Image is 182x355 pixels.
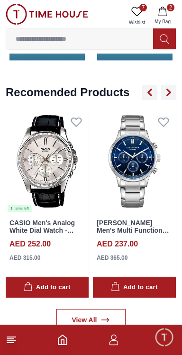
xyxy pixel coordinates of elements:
h4: AED 252.00 [9,238,51,250]
a: Home [57,334,68,346]
button: Add to cart [6,277,89,298]
h2: Recomended Products [6,85,129,100]
img: Lee Cooper Men's Multi Function Dark Blue Dial Watch - LC07998.390 [93,109,176,213]
div: Add to cart [111,282,157,293]
button: 2My Bag [149,4,176,28]
img: CASIO Men's Analog White Dial Watch - MTP-1375L-7A [6,109,89,213]
a: [PERSON_NAME] Men's Multi Function Dark Blue Dial Watch - LC07998.390 [97,219,169,250]
div: AED 315.00 [9,254,40,262]
span: 7 [139,4,147,11]
h4: AED 237.00 [97,238,138,250]
a: CASIO Men's Analog White Dial Watch - MTP-1375L-7A1 items left [6,109,89,213]
img: ... [6,4,88,25]
div: Add to cart [24,282,70,293]
a: CASIO Men's Analog White Dial Watch - MTP-1375L-7A [9,219,75,243]
a: View All [56,309,126,331]
a: 7Wishlist [125,4,149,28]
span: Wishlist [125,19,149,26]
span: 2 [167,4,174,11]
div: AED 365.00 [97,254,127,262]
div: Chat Widget [154,327,175,348]
button: Add to cart [93,277,176,298]
span: My Bag [151,18,174,25]
div: 1 items left [8,205,32,212]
